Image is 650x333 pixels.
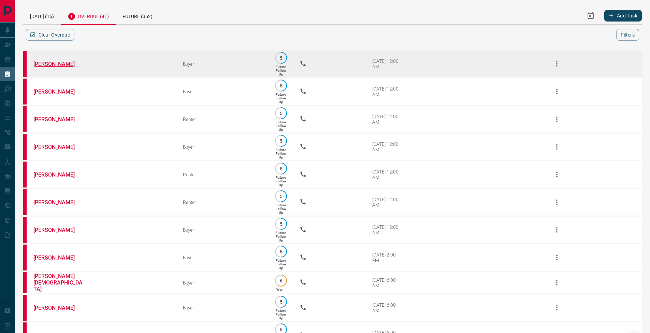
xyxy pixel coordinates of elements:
[582,8,599,24] button: Select Date Range
[23,295,27,321] div: property.ca
[23,272,27,293] div: property.ca
[278,249,284,254] p: 5
[183,89,262,94] div: Buyer
[183,280,262,286] div: Buyer
[372,197,401,208] div: [DATE] 12:00 AM
[23,189,27,215] div: property.ca
[276,288,286,291] p: Warm
[33,171,85,178] a: [PERSON_NAME]
[372,58,401,69] div: [DATE] 12:00 AM
[183,305,262,310] div: Buyer
[23,217,27,243] div: property.ca
[23,79,27,105] div: property.ca
[276,309,286,320] p: Future Follow Up
[604,10,642,22] button: Add Task
[278,327,284,332] p: 5
[276,231,286,242] p: Future Follow Up
[183,227,262,233] div: Buyer
[372,169,401,180] div: [DATE] 12:00 AM
[276,120,286,131] p: Future Follow Up
[23,7,61,24] div: [DATE] (16)
[372,302,401,313] div: [DATE] 6:00 AM
[183,199,262,205] div: Renter
[276,176,286,187] p: Future Follow Up
[278,278,284,283] p: 6
[278,83,284,88] p: 5
[278,111,284,116] p: 5
[33,61,85,67] a: [PERSON_NAME]
[183,61,262,67] div: Buyer
[372,114,401,125] div: [DATE] 12:00 AM
[33,88,85,95] a: [PERSON_NAME]
[33,305,85,311] a: [PERSON_NAME]
[372,141,401,152] div: [DATE] 12:00 AM
[278,221,284,226] p: 5
[116,7,159,24] div: Future (352)
[183,116,262,122] div: Renter
[616,29,639,41] button: Filters
[33,116,85,123] a: [PERSON_NAME]
[183,144,262,150] div: Buyer
[183,172,262,177] div: Renter
[278,55,284,60] p: 5
[23,245,27,270] div: property.ca
[278,138,284,143] p: 5
[278,166,284,171] p: 5
[276,93,286,104] p: Future Follow Up
[23,106,27,132] div: property.ca
[26,29,74,41] button: Clear Overdue
[23,51,27,77] div: property.ca
[183,255,262,260] div: Buyer
[278,299,284,304] p: 5
[61,7,116,25] div: Overdue (41)
[276,148,286,159] p: Future Follow Up
[278,194,284,199] p: 5
[276,65,286,76] p: Future Follow Up
[372,224,401,235] div: [DATE] 12:00 AM
[372,86,401,97] div: [DATE] 12:00 AM
[23,162,27,188] div: property.ca
[33,144,85,150] a: [PERSON_NAME]
[33,273,85,292] a: [PERSON_NAME][DEMOGRAPHIC_DATA]
[276,203,286,214] p: Future Follow Up
[23,134,27,160] div: property.ca
[33,254,85,261] a: [PERSON_NAME]
[276,259,286,270] p: Future Follow Up
[372,252,401,263] div: [DATE] 2:00 PM
[372,277,401,288] div: [DATE] 6:00 AM
[33,227,85,233] a: [PERSON_NAME]
[33,199,85,206] a: [PERSON_NAME]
